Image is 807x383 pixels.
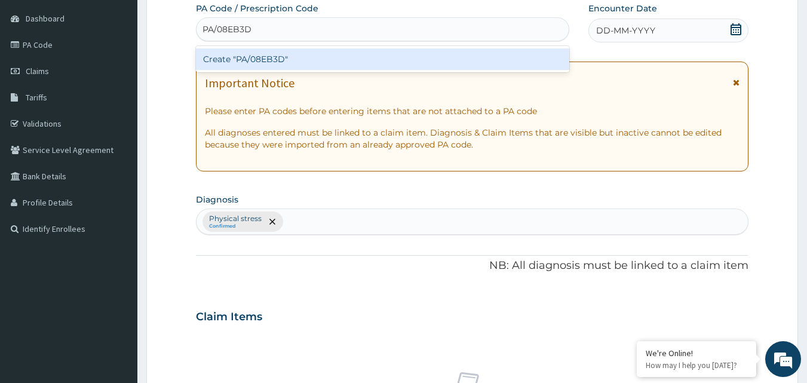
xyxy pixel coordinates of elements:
div: Minimize live chat window [196,6,225,35]
div: We're Online! [646,348,747,359]
span: Claims [26,66,49,76]
label: Diagnosis [196,194,238,206]
span: DD-MM-YYYY [596,24,655,36]
span: Dashboard [26,13,65,24]
h1: Important Notice [205,76,294,90]
p: Please enter PA codes before entering items that are not attached to a PA code [205,105,740,117]
span: Tariffs [26,92,47,103]
p: How may I help you today? [646,360,747,370]
span: We're online! [69,115,165,236]
h3: Claim Items [196,311,262,324]
p: All diagnoses entered must be linked to a claim item. Diagnosis & Claim Items that are visible bu... [205,127,740,151]
p: NB: All diagnosis must be linked to a claim item [196,258,749,274]
label: Encounter Date [588,2,657,14]
div: Chat with us now [62,67,201,82]
div: Create "PA/08EB3D" [196,48,570,70]
img: d_794563401_company_1708531726252_794563401 [22,60,48,90]
textarea: Type your message and hit 'Enter' [6,256,228,298]
label: PA Code / Prescription Code [196,2,318,14]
